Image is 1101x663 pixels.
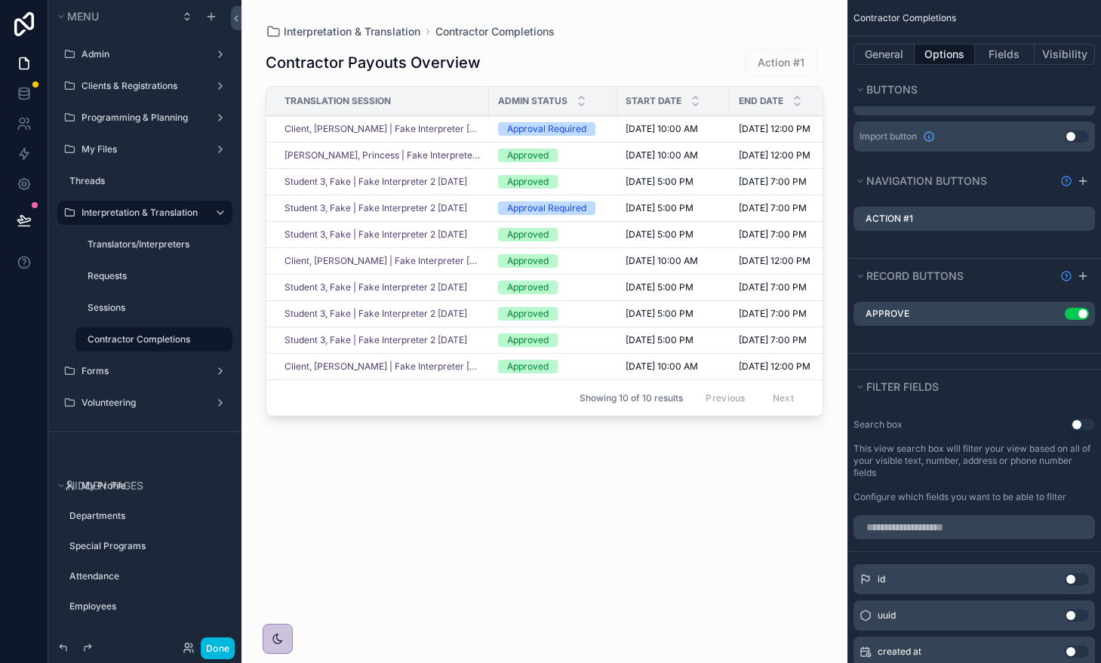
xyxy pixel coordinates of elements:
label: Departments [69,510,223,522]
label: My Profile [81,480,223,492]
label: Forms [81,365,202,377]
span: Admin Status [498,95,567,107]
label: Employees [69,600,223,612]
label: Interpretation & Translation [81,207,202,219]
label: Location [69,631,223,643]
button: Hidden pages [54,475,226,496]
label: Clients & Registrations [81,80,202,92]
label: Translators/Interpreters [88,238,223,250]
label: Search box [853,419,903,431]
span: Filter fields [866,380,939,393]
span: Showing 10 of 10 results [580,392,683,404]
label: Contractor Completions [88,333,223,345]
button: Fields [975,44,1035,65]
label: Programming & Planning [81,112,202,124]
button: Menu [54,6,172,27]
button: Options [915,44,975,65]
label: Special Programs [69,540,223,552]
label: My Files [81,143,202,155]
span: id [878,573,885,585]
span: End Date [739,95,783,107]
span: Contractor Completions [853,12,956,24]
button: Navigation buttons [853,170,1054,192]
button: Visibility [1035,44,1095,65]
button: General [853,44,915,65]
label: Volunteering [81,397,202,409]
button: Record buttons [853,266,1054,287]
span: Menu [67,10,99,23]
span: Import button [860,130,917,143]
button: Buttons [853,79,1086,100]
span: Start Date [626,95,681,107]
span: uuid [878,609,896,622]
span: Record buttons [866,269,964,282]
button: Done [201,637,235,659]
button: Filter fields [853,376,1086,397]
span: Navigation buttons [866,174,987,187]
label: Sessions [88,302,223,314]
label: This view search box will filter your view based on all of your visible text, number, address or ... [853,443,1095,479]
label: Requests [88,270,223,282]
span: Translation Session [284,95,391,107]
label: Attendance [69,570,223,582]
svg: Show help information [1060,175,1072,187]
label: Admin [81,48,202,60]
label: Action #1 [866,213,913,225]
span: Buttons [866,83,918,96]
label: Approve [866,308,909,320]
svg: Show help information [1060,270,1072,282]
label: Configure which fields you want to be able to filter [853,491,1066,503]
label: Threads [69,175,223,187]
